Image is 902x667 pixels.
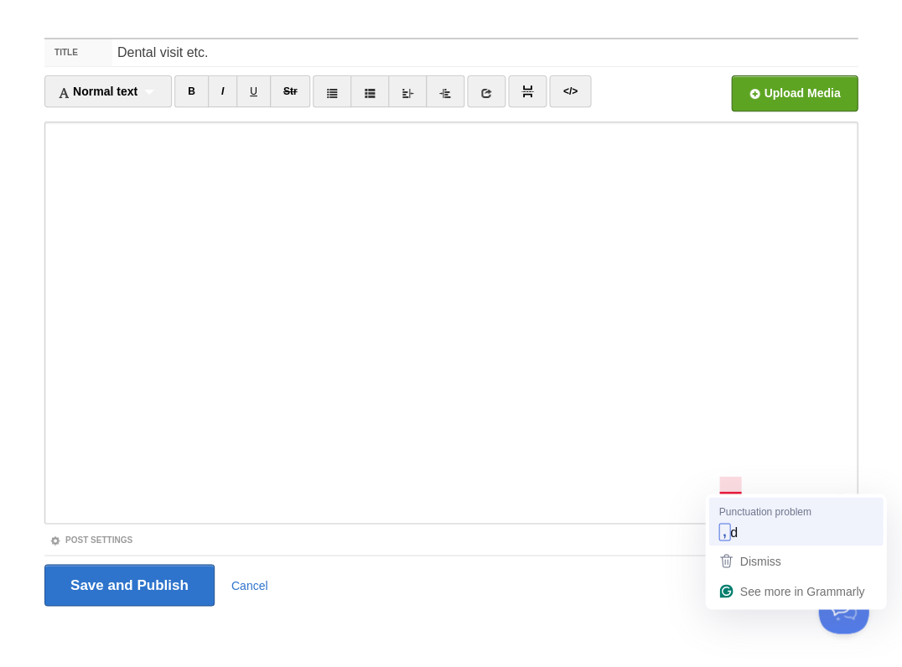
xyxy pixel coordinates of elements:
[44,564,215,606] input: Save and Publish
[283,85,298,97] del: Str
[44,39,112,66] label: Title
[270,75,311,107] a: Str
[549,75,590,107] a: </>
[49,535,132,544] a: Post Settings
[208,75,237,107] a: I
[521,85,533,97] img: pagebreak-icon.png
[236,75,271,107] a: U
[231,578,268,592] a: Cancel
[58,85,137,98] span: Normal text
[174,75,209,107] a: B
